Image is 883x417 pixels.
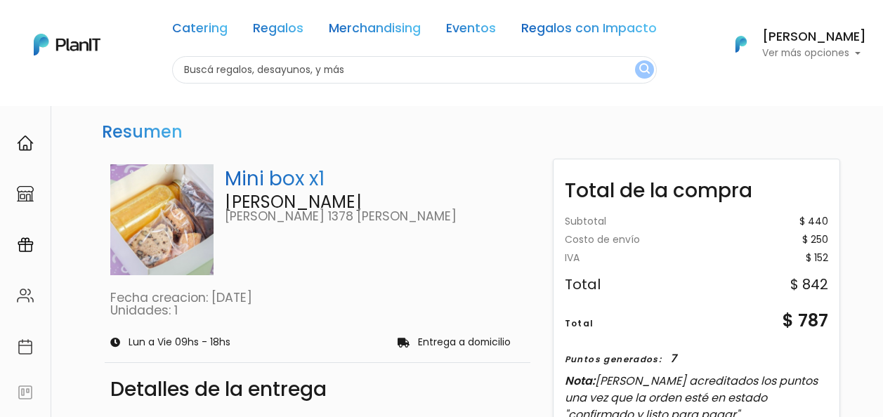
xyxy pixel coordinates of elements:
div: Detalles de la entrega [110,380,525,399]
p: [PERSON_NAME] 1378 [PERSON_NAME] [225,211,524,223]
img: campaigns-02234683943229c281be62815700db0a1741e53638e28bf9629b52c665b00959.svg [17,237,34,253]
div: Costo de envío [565,235,640,245]
div: 7 [670,350,676,367]
img: home-e721727adea9d79c4d83392d1f703f7f8bce08238fde08b1acbfd93340b81755.svg [17,135,34,152]
p: Ver más opciones [762,48,866,58]
div: $ 842 [790,277,828,291]
a: Eventos [446,22,496,39]
img: PlanIt Logo [34,34,100,55]
div: IVA [565,253,580,263]
p: Entrega a domicilio [418,338,511,347]
p: Mini box x1 [225,164,524,194]
img: EB136D83-624B-4E5B-863E-8E8D14AEC6BF.jpeg [110,164,214,276]
a: Catering [172,22,228,39]
div: Subtotal [565,217,606,227]
div: Total [565,277,601,291]
img: PlanIt Logo [726,29,757,60]
p: Lun a Vie 09hs - 18hs [129,338,230,347]
button: PlanIt Logo [PERSON_NAME] Ver más opciones [717,26,866,62]
img: calendar-87d922413cdce8b2cf7b7f5f62616a5cf9e4887200fb71536465627b3292af00.svg [17,338,34,355]
div: Puntos generados: [565,353,662,366]
img: search_button-432b6d5273f82d61273b3651a40e1bd1b912527efae98b1b7a1b2c0702e16a8d.svg [639,63,650,77]
img: feedback-78b5a0c8f98aac82b08bfc38622c3050aee476f2c9584af64705fc4e61158814.svg [17,384,34,401]
a: Regalos con Impacto [521,22,657,39]
a: Merchandising [329,22,421,39]
input: Buscá regalos, desayunos, y más [172,56,657,84]
p: [PERSON_NAME] [225,194,524,211]
div: $ 152 [806,253,828,263]
div: $ 250 [802,235,828,245]
a: Regalos [253,22,303,39]
div: Total de la compra [554,165,840,206]
div: $ 787 [783,308,828,333]
a: Unidades: 1 [110,302,178,319]
p: Fecha creacion: [DATE] [110,292,525,305]
div: $ 440 [799,217,828,227]
img: people-662611757002400ad9ed0e3c099ab2801c6687ba6c219adb57efc949bc21e19d.svg [17,287,34,304]
h3: Resumen [96,117,188,148]
h6: [PERSON_NAME] [762,31,866,44]
div: Total [565,317,594,330]
img: marketplace-4ceaa7011d94191e9ded77b95e3339b90024bf715f7c57f8cf31f2d8c509eaba.svg [17,185,34,202]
